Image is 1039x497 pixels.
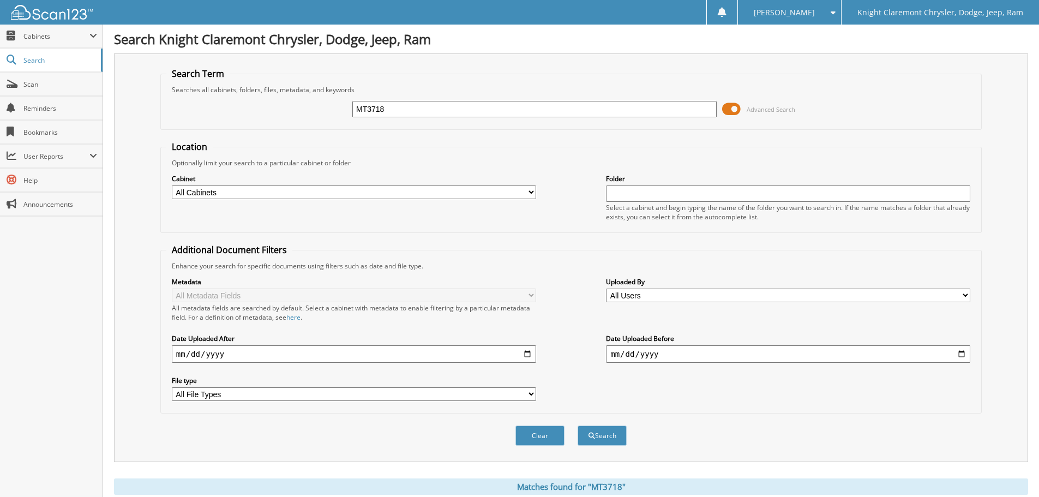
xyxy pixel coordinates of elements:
[606,277,970,286] label: Uploaded By
[166,141,213,153] legend: Location
[166,85,976,94] div: Searches all cabinets, folders, files, metadata, and keywords
[606,174,970,183] label: Folder
[172,345,536,363] input: start
[578,426,627,446] button: Search
[606,203,970,221] div: Select a cabinet and begin typing the name of the folder you want to search in. If the name match...
[172,277,536,286] label: Metadata
[747,105,795,113] span: Advanced Search
[606,345,970,363] input: end
[606,334,970,343] label: Date Uploaded Before
[286,313,301,322] a: here
[11,5,93,20] img: scan123-logo-white.svg
[754,9,815,16] span: [PERSON_NAME]
[23,104,97,113] span: Reminders
[23,32,89,41] span: Cabinets
[23,152,89,161] span: User Reports
[114,478,1028,495] div: Matches found for "MT3718"
[23,128,97,137] span: Bookmarks
[23,176,97,185] span: Help
[23,56,95,65] span: Search
[172,303,536,322] div: All metadata fields are searched by default. Select a cabinet with metadata to enable filtering b...
[857,9,1023,16] span: Knight Claremont Chrysler, Dodge, Jeep, Ram
[515,426,564,446] button: Clear
[166,261,976,271] div: Enhance your search for specific documents using filters such as date and file type.
[172,376,536,385] label: File type
[114,30,1028,48] h1: Search Knight Claremont Chrysler, Dodge, Jeep, Ram
[172,334,536,343] label: Date Uploaded After
[166,68,230,80] legend: Search Term
[23,80,97,89] span: Scan
[23,200,97,209] span: Announcements
[166,244,292,256] legend: Additional Document Filters
[172,174,536,183] label: Cabinet
[166,158,976,167] div: Optionally limit your search to a particular cabinet or folder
